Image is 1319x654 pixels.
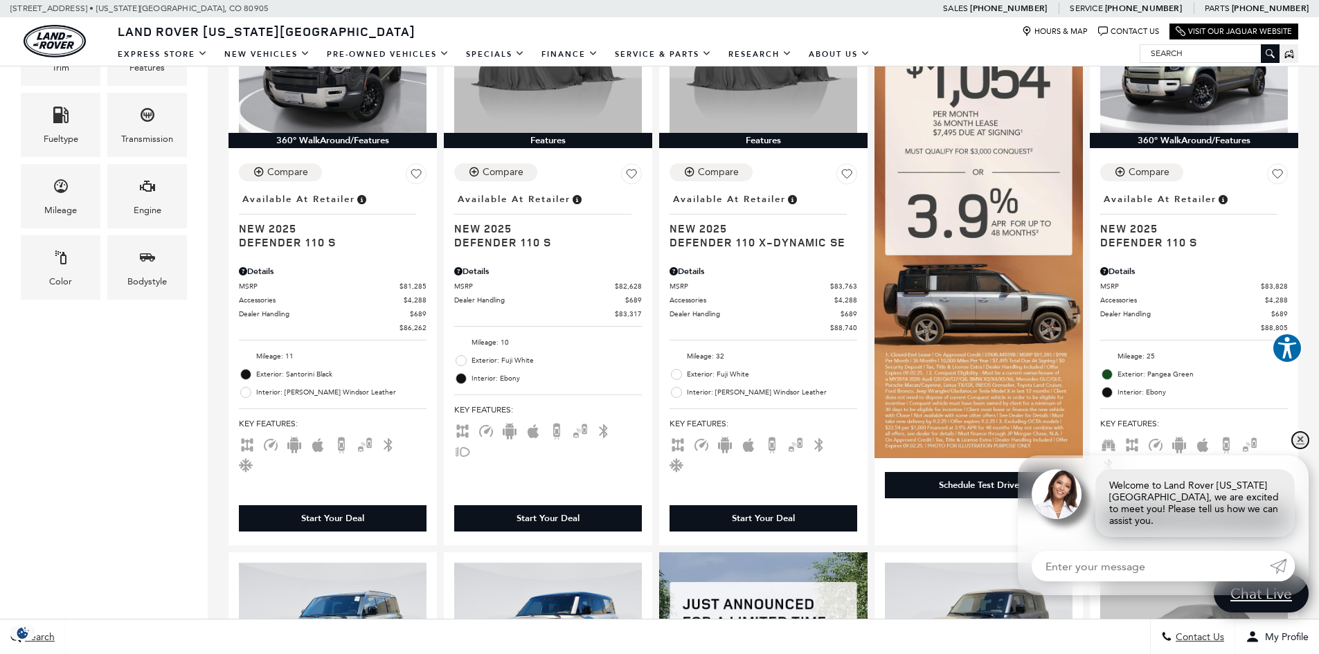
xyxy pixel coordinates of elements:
div: 360° WalkAround/Features [228,133,437,148]
span: $689 [410,309,427,319]
div: Start Your Deal [454,505,642,532]
button: Explore your accessibility options [1272,333,1302,363]
a: MSRP $82,628 [454,281,642,291]
a: About Us [800,42,879,66]
a: land-rover [24,25,86,57]
span: Dealer Handling [670,309,841,319]
div: Start Your Deal [301,512,364,525]
a: [STREET_ADDRESS] • [US_STATE][GEOGRAPHIC_DATA], CO 80905 [10,3,269,13]
a: Dealer Handling $689 [1100,309,1288,319]
li: Mileage: 11 [239,347,427,365]
div: Start Your Deal [732,512,795,525]
a: Visit Our Jaguar Website [1176,26,1292,37]
div: Welcome to Land Rover [US_STATE][GEOGRAPHIC_DATA], we are excited to meet you! Please tell us how... [1095,469,1295,537]
span: Fueltype [53,103,69,131]
div: FueltypeFueltype [21,93,100,157]
span: Cooled Seats [670,460,686,469]
span: $4,288 [404,295,427,305]
input: Search [1140,45,1279,62]
span: Third Row Seats [1100,439,1117,448]
a: [PHONE_NUMBER] [1105,3,1182,14]
button: Save Vehicle [406,163,427,190]
button: Open user profile menu [1235,619,1319,654]
span: Bluetooth [811,439,827,448]
span: Apple Car-Play [309,439,326,448]
div: Start Your Deal [517,512,580,525]
a: Accessories $4,288 [1100,295,1288,305]
span: Vehicle is in stock and ready for immediate delivery. Due to demand, availability is subject to c... [571,192,583,207]
div: BodystyleBodystyle [107,235,187,300]
div: 360° WalkAround/Features [1090,133,1298,148]
span: $82,628 [615,281,642,291]
a: $88,740 [670,323,857,333]
span: $4,288 [1265,295,1288,305]
a: Available at RetailerNew 2025Defender 110 S [239,190,427,249]
div: Mileage [44,203,77,218]
div: Pricing Details - Defender 110 X-Dynamic SE [670,265,857,278]
div: MileageMileage [21,164,100,228]
a: Land Rover [US_STATE][GEOGRAPHIC_DATA] [109,23,424,39]
span: Adaptive Cruise Control [693,439,710,448]
span: Apple Car-Play [525,425,541,435]
span: Apple Car-Play [1194,439,1211,448]
span: $83,317 [615,309,642,319]
span: Blind Spot Monitor [357,439,373,448]
img: Opt-Out Icon [7,626,39,640]
span: New 2025 [670,221,847,235]
a: MSRP $83,763 [670,281,857,291]
span: Backup Camera [548,425,565,435]
a: Dealer Handling $689 [670,309,857,319]
span: Dealer Handling [1100,309,1271,319]
span: Key Features : [454,402,642,417]
li: Mileage: 10 [454,334,642,352]
a: Service & Parts [607,42,720,66]
span: $689 [625,295,642,305]
a: MSRP $81,285 [239,281,427,291]
div: Features [129,60,165,75]
section: Click to Open Cookie Consent Modal [7,626,39,640]
span: Vehicle is in stock and ready for immediate delivery. Due to demand, availability is subject to c... [355,192,368,207]
span: My Profile [1259,631,1309,643]
button: Save Vehicle [1267,163,1288,190]
span: Defender 110 S [239,235,416,249]
a: Accessories $4,288 [670,295,857,305]
span: Exterior: Fuji White [687,367,857,381]
span: Adaptive Cruise Control [262,439,279,448]
a: Specials [458,42,533,66]
div: TransmissionTransmission [107,93,187,157]
span: New 2025 [1100,221,1277,235]
span: Key Features : [1100,416,1288,431]
span: Blind Spot Monitor [1241,439,1258,448]
span: Sales [943,3,968,13]
span: MSRP [1100,281,1261,291]
span: Android Auto [501,425,518,435]
span: Dealer Handling [239,309,410,319]
img: Agent profile photo [1032,469,1082,519]
span: Land Rover [US_STATE][GEOGRAPHIC_DATA] [118,23,415,39]
span: $88,740 [830,323,857,333]
span: Bodystyle [139,246,156,274]
span: $4,288 [834,295,857,305]
img: Land Rover [24,25,86,57]
span: Key Features : [239,416,427,431]
div: Bodystyle [127,274,167,289]
span: Exterior: Pangea Green [1118,367,1288,381]
a: MSRP $83,828 [1100,281,1288,291]
div: Features [444,133,652,148]
span: Cooled Seats [239,460,255,469]
span: Defender 110 S [454,235,631,249]
span: Interior: Ebony [1118,385,1288,399]
span: Vehicle is in stock and ready for immediate delivery. Due to demand, availability is subject to c... [1217,192,1229,207]
button: Save Vehicle [621,163,642,190]
a: Contact Us [1098,26,1159,37]
span: Engine [139,174,156,203]
span: Android Auto [717,439,733,448]
div: Pricing Details - Defender 110 S [1100,265,1288,278]
button: Save Vehicle [836,163,857,190]
span: Available at Retailer [458,192,571,207]
div: Trim [52,60,69,75]
div: Compare [1129,166,1169,179]
a: [PHONE_NUMBER] [1232,3,1309,14]
div: Compare [267,166,308,179]
span: $81,285 [400,281,427,291]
